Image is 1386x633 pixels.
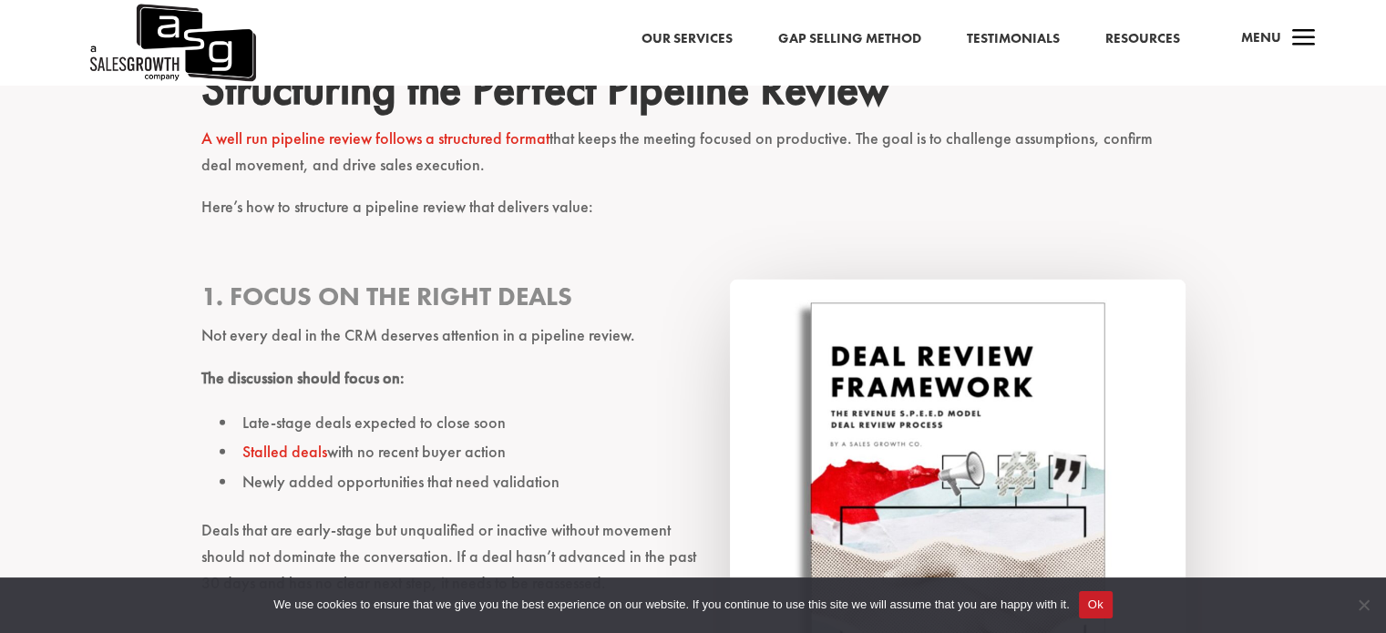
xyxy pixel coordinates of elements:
a: Testimonials [967,27,1060,51]
p: that keeps the meeting focused on productive. The goal is to challenge assumptions, confirm deal ... [201,126,1186,195]
p: Not every deal in the CRM deserves attention in a pipeline review. [201,322,1186,365]
p: Deals that are early-stage but unqualified or inactive without movement should not dominate the c... [201,517,1186,612]
a: Resources [1105,27,1180,51]
span: No [1354,596,1372,614]
li: with no recent buyer action [220,437,1186,466]
span: a [1286,21,1322,57]
button: Ok [1079,591,1113,618]
h2: Structuring the Perfect Pipeline Review [201,61,1186,125]
li: Late-stage deals expected to close soon [220,408,1186,437]
a: Gap Selling Method [778,27,921,51]
span: Menu [1241,28,1281,46]
span: We use cookies to ensure that we give you the best experience on our website. If you continue to ... [273,596,1069,614]
a: Our Services [642,27,733,51]
a: Stalled deals [242,441,327,462]
p: Here’s how to structure a pipeline review that delivers value: [201,194,1186,237]
li: Newly added opportunities that need validation [220,467,1186,496]
a: A well run pipeline review follows a structured format [201,128,549,148]
strong: The discussion should focus on: [201,367,405,388]
h3: 1. Focus on the Right Deals [201,280,1186,322]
